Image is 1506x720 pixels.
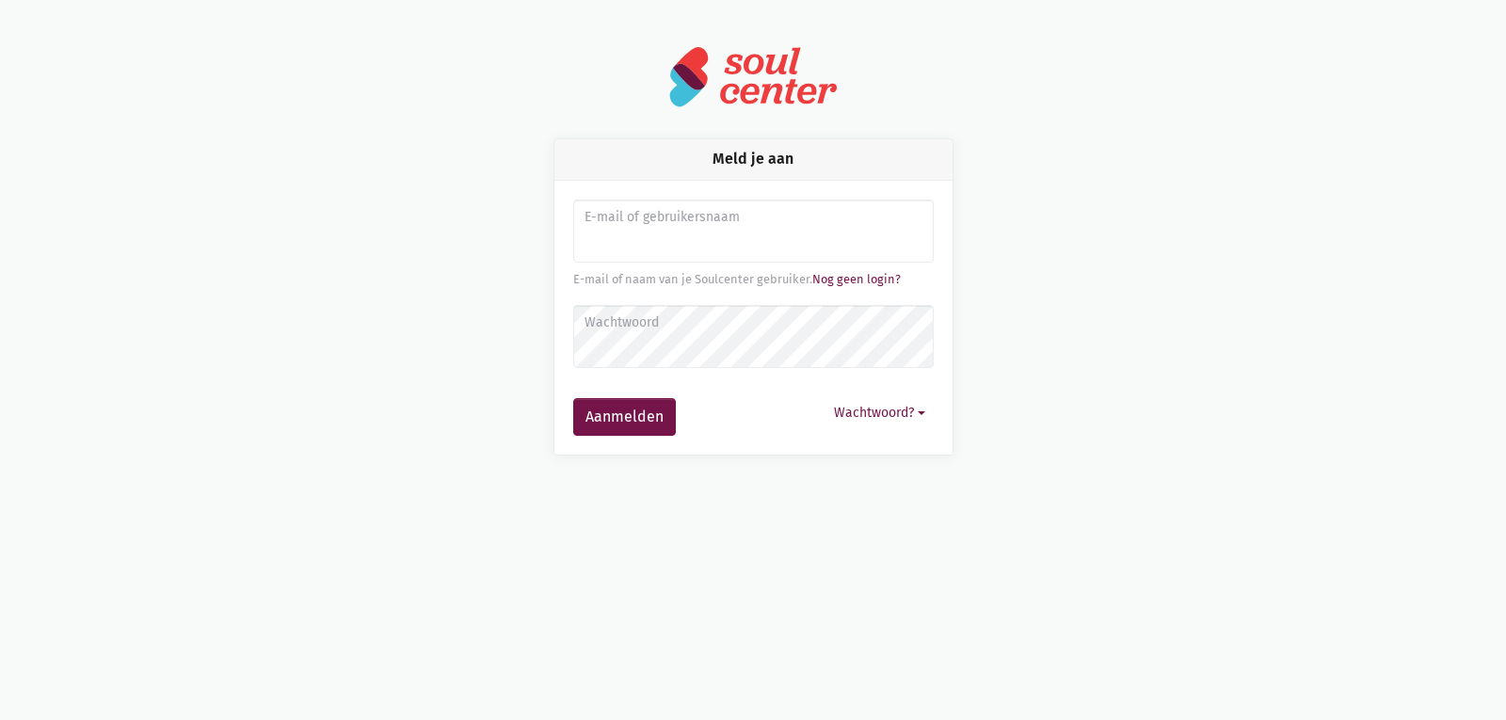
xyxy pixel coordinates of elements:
[585,207,921,228] label: E-mail of gebruikersnaam
[573,200,934,436] form: Aanmelden
[585,312,921,333] label: Wachtwoord
[573,398,676,436] button: Aanmelden
[825,398,934,427] button: Wachtwoord?
[812,272,901,286] a: Nog geen login?
[554,139,953,180] div: Meld je aan
[668,45,838,108] img: logo-soulcenter-full.svg
[573,270,934,289] div: E-mail of naam van je Soulcenter gebruiker.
